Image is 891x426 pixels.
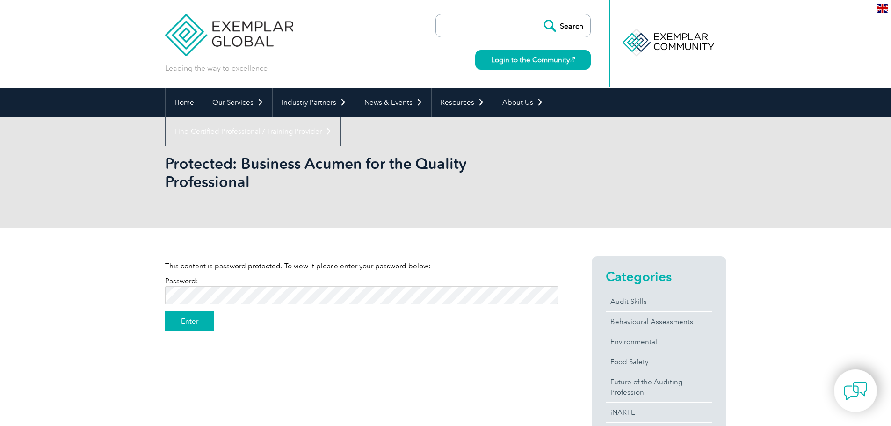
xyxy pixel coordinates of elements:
[355,88,431,117] a: News & Events
[606,372,712,402] a: Future of the Auditing Profession
[606,403,712,422] a: iNARTE
[606,269,712,284] h2: Categories
[844,379,867,403] img: contact-chat.png
[606,292,712,311] a: Audit Skills
[165,261,558,271] p: This content is password protected. To view it please enter your password below:
[493,88,552,117] a: About Us
[165,286,558,304] input: Password:
[539,14,590,37] input: Search
[166,88,203,117] a: Home
[877,4,888,13] img: en
[273,88,355,117] a: Industry Partners
[165,63,268,73] p: Leading the way to excellence
[606,312,712,332] a: Behavioural Assessments
[570,57,575,62] img: open_square.png
[475,50,591,70] a: Login to the Community
[432,88,493,117] a: Resources
[165,277,558,299] label: Password:
[165,154,524,191] h1: Protected: Business Acumen for the Quality Professional
[165,311,214,331] input: Enter
[606,332,712,352] a: Environmental
[606,352,712,372] a: Food Safety
[166,117,340,146] a: Find Certified Professional / Training Provider
[203,88,272,117] a: Our Services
